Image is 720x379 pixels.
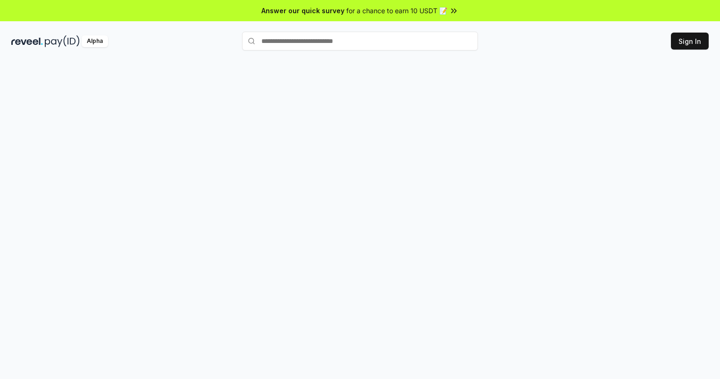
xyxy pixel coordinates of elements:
button: Sign In [671,33,709,50]
img: reveel_dark [11,35,43,47]
div: Alpha [82,35,108,47]
span: Answer our quick survey [261,6,344,16]
img: pay_id [45,35,80,47]
span: for a chance to earn 10 USDT 📝 [346,6,447,16]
